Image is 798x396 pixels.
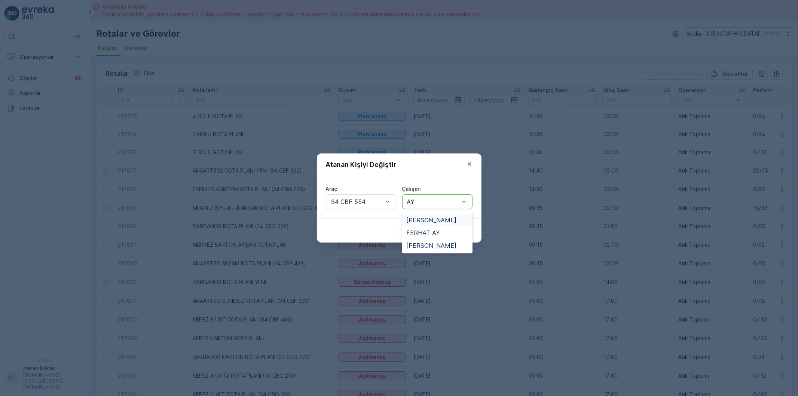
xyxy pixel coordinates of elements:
[407,217,457,223] span: [PERSON_NAME]
[326,186,337,192] label: Araç
[407,229,440,236] span: FERHAT AY
[326,159,397,170] p: Atanan Kişiyi Değiştir
[402,186,421,192] label: Çalışan
[407,242,457,249] span: [PERSON_NAME]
